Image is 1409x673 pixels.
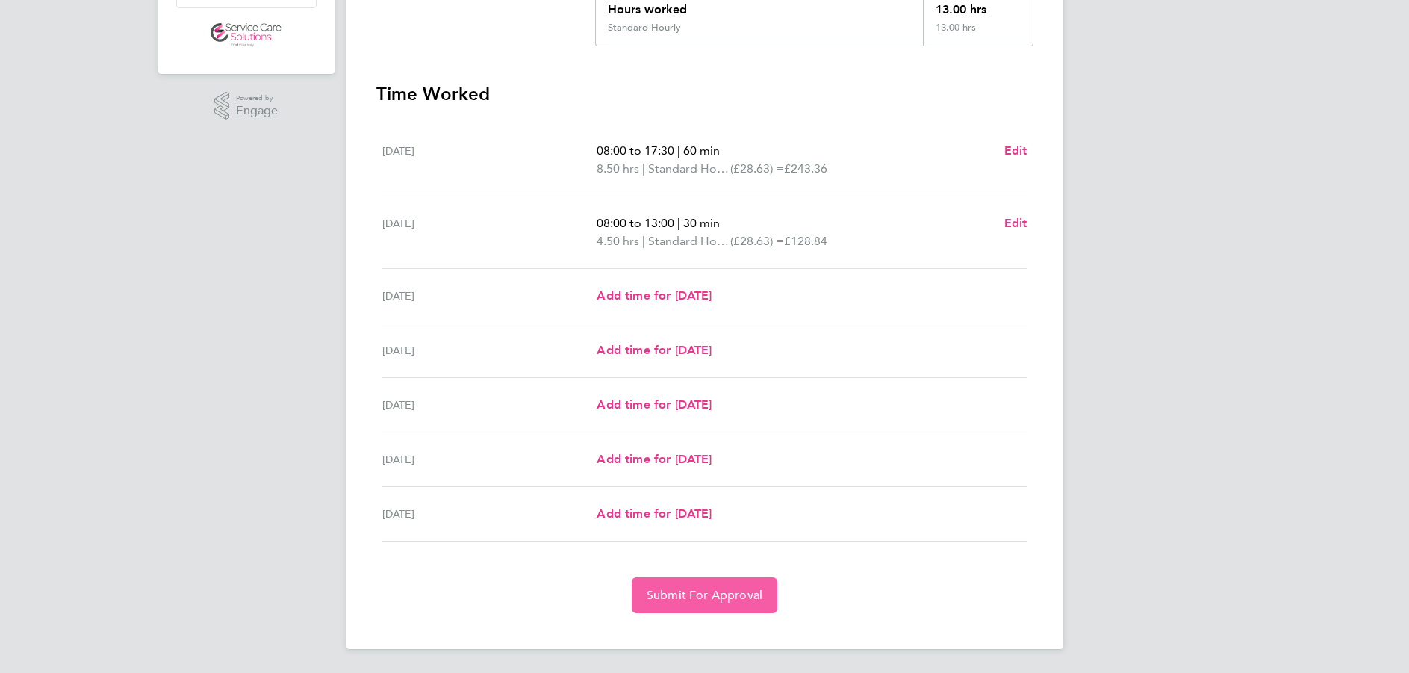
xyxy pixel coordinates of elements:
[376,82,1033,106] h3: Time Worked
[784,161,827,176] span: £243.36
[608,22,681,34] div: Standard Hourly
[648,160,730,178] span: Standard Hourly
[683,143,720,158] span: 60 min
[597,234,639,248] span: 4.50 hrs
[632,577,777,613] button: Submit For Approval
[597,287,712,305] a: Add time for [DATE]
[597,143,674,158] span: 08:00 to 17:30
[597,161,639,176] span: 8.50 hrs
[730,161,784,176] span: (£28.63) =
[642,234,645,248] span: |
[382,341,597,359] div: [DATE]
[677,143,680,158] span: |
[214,92,278,120] a: Powered byEngage
[597,452,712,466] span: Add time for [DATE]
[236,105,278,117] span: Engage
[597,341,712,359] a: Add time for [DATE]
[236,92,278,105] span: Powered by
[923,22,1032,46] div: 13.00 hrs
[677,216,680,230] span: |
[382,396,597,414] div: [DATE]
[647,588,762,603] span: Submit For Approval
[382,287,597,305] div: [DATE]
[1004,143,1027,158] span: Edit
[211,23,281,47] img: servicecare-logo-retina.png
[784,234,827,248] span: £128.84
[730,234,784,248] span: (£28.63) =
[648,232,730,250] span: Standard Hourly
[597,505,712,523] a: Add time for [DATE]
[597,396,712,414] a: Add time for [DATE]
[597,397,712,412] span: Add time for [DATE]
[597,506,712,521] span: Add time for [DATE]
[382,214,597,250] div: [DATE]
[642,161,645,176] span: |
[176,23,317,47] a: Go to home page
[1004,142,1027,160] a: Edit
[597,450,712,468] a: Add time for [DATE]
[597,216,674,230] span: 08:00 to 13:00
[683,216,720,230] span: 30 min
[1004,216,1027,230] span: Edit
[597,288,712,303] span: Add time for [DATE]
[382,450,597,468] div: [DATE]
[597,343,712,357] span: Add time for [DATE]
[1004,214,1027,232] a: Edit
[382,505,597,523] div: [DATE]
[382,142,597,178] div: [DATE]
